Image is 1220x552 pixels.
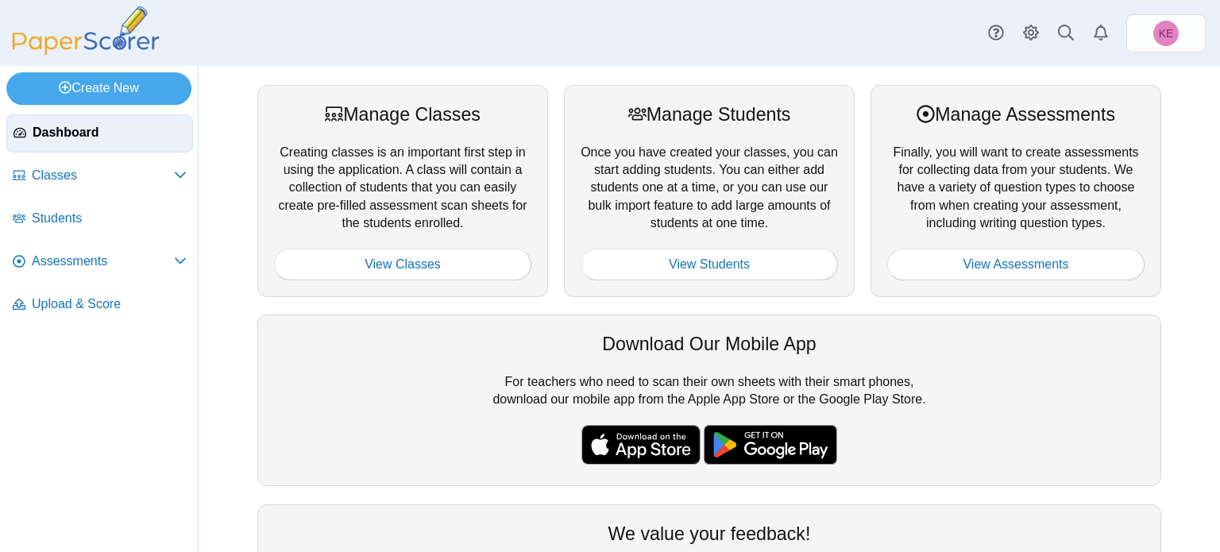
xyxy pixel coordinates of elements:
[581,425,701,465] img: apple-store-badge.svg
[6,157,193,195] a: Classes
[6,200,193,238] a: Students
[887,102,1145,127] div: Manage Assessments
[257,315,1161,486] div: For teachers who need to scan their own sheets with their smart phones, download our mobile app f...
[564,85,855,297] div: Once you have created your classes, you can start adding students. You can either add students on...
[581,249,838,280] a: View Students
[581,102,838,127] div: Manage Students
[33,124,186,141] span: Dashboard
[32,167,174,184] span: Classes
[32,253,174,270] span: Assessments
[274,331,1145,357] div: Download Our Mobile App
[1159,28,1174,39] span: Kimberly Evans
[257,85,548,297] div: Creating classes is an important first step in using the application. A class will contain a coll...
[274,102,531,127] div: Manage Classes
[6,114,193,152] a: Dashboard
[32,210,187,227] span: Students
[1153,21,1179,46] span: Kimberly Evans
[1083,16,1118,51] a: Alerts
[274,521,1145,546] div: We value your feedback!
[887,249,1145,280] a: View Assessments
[6,44,165,57] a: PaperScorer
[6,72,191,104] a: Create New
[871,85,1161,297] div: Finally, you will want to create assessments for collecting data from your students. We have a va...
[274,249,531,280] a: View Classes
[704,425,837,465] img: google-play-badge.png
[6,6,165,55] img: PaperScorer
[6,286,193,324] a: Upload & Score
[32,295,187,313] span: Upload & Score
[6,243,193,281] a: Assessments
[1126,14,1206,52] a: Kimberly Evans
